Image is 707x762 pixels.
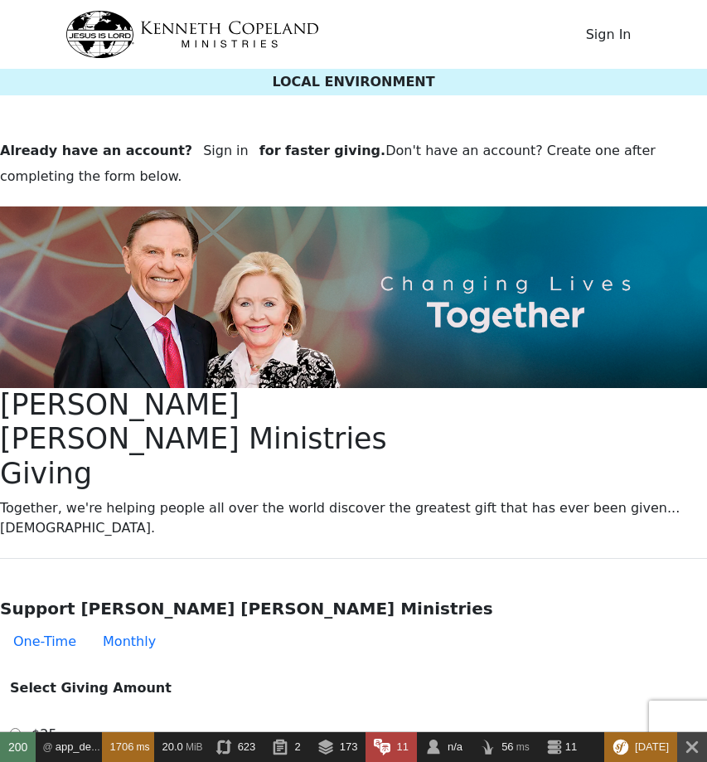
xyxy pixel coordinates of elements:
[417,732,471,762] a: n/a
[635,740,669,753] span: [DATE]
[396,740,408,753] span: 11
[448,740,462,753] span: n/a
[538,732,586,762] a: 11
[575,19,642,51] button: Sign In
[516,741,530,753] span: ms
[162,740,183,753] span: 20.0
[110,740,134,753] span: 1706
[604,732,677,762] a: [DATE]
[565,740,577,753] span: 11
[42,741,52,753] span: @
[238,740,256,753] span: 623
[604,732,677,762] div: This Symfony version will only receive security fixes.
[31,726,57,742] span: $25
[56,740,112,753] span: app_default
[294,740,300,753] span: 2
[272,74,434,90] span: LOCAL ENVIRONMENT
[102,732,154,762] a: 1706 ms
[154,732,207,762] a: 20.0 MiB
[186,741,203,753] span: MiB
[192,135,259,167] button: Sign in
[471,732,538,762] a: 56 ms
[264,732,308,762] a: 2
[501,740,513,753] span: 56
[340,740,358,753] span: 173
[366,732,417,762] a: 11
[309,732,366,762] a: 173
[65,11,319,58] img: kcm-header-logo.svg
[137,741,150,753] span: ms
[10,680,172,696] strong: Select Giving Amount
[90,625,169,658] button: Monthly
